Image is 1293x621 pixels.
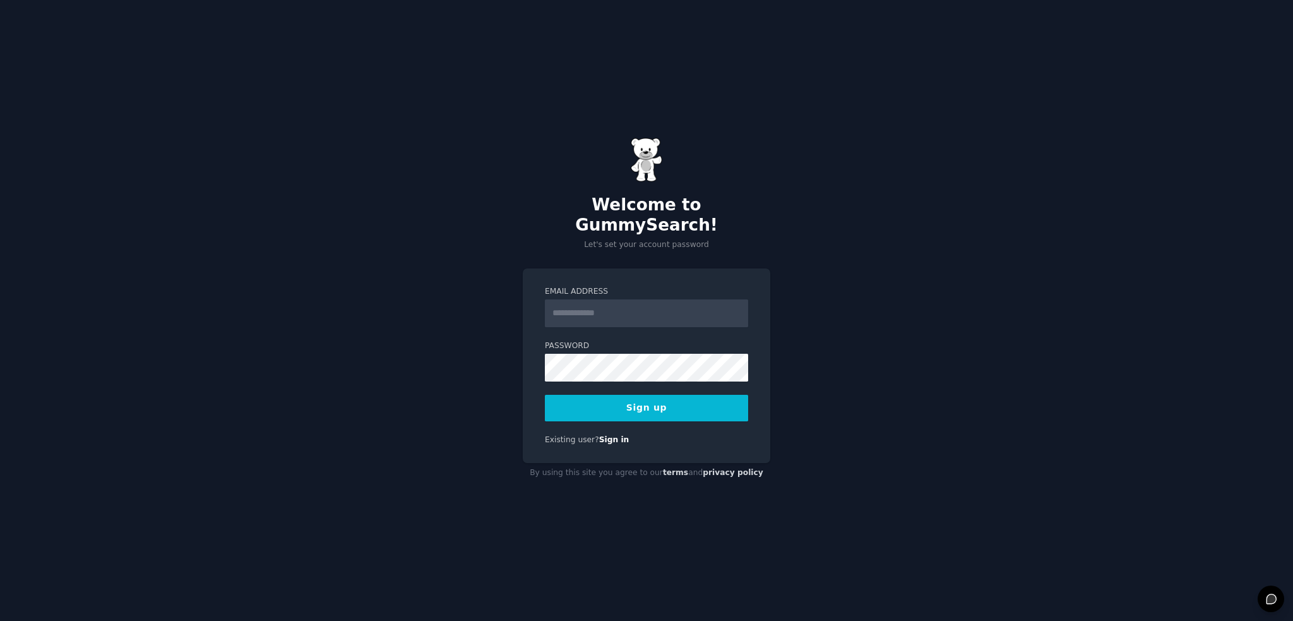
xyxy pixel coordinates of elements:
[523,463,770,483] div: By using this site you agree to our and
[703,468,763,477] a: privacy policy
[523,195,770,235] h2: Welcome to GummySearch!
[545,341,748,352] label: Password
[545,286,748,298] label: Email Address
[545,435,599,444] span: Existing user?
[545,395,748,421] button: Sign up
[599,435,629,444] a: Sign in
[631,138,662,182] img: Gummy Bear
[663,468,688,477] a: terms
[523,239,770,251] p: Let's set your account password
